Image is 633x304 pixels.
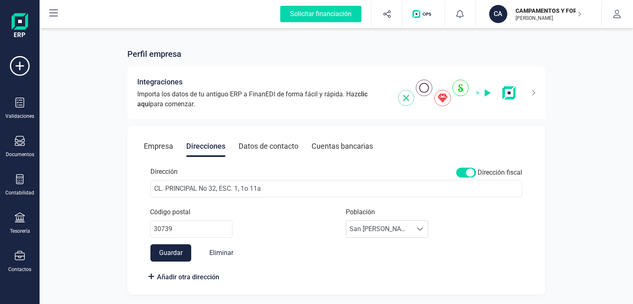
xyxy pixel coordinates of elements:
[239,136,298,157] div: Datos de contacto
[516,7,581,15] p: CAMPAMENTOS Y FORMACION SL
[413,10,434,18] img: Logo de OPS
[137,89,388,109] span: Importa los datos de tu antiguo ERP a FinanEDI de forma fácil y rápida. Haz para comenzar.
[346,207,375,217] label: Población
[150,244,191,262] button: Guardar
[144,136,173,157] div: Empresa
[346,221,412,237] span: San [PERSON_NAME]
[12,13,28,40] img: Logo Finanedi
[201,244,241,262] button: Eliminar
[157,272,219,282] span: Añadir otra dirección
[280,6,361,22] div: Solicitar financiación
[150,167,178,177] label: Dirección
[127,48,181,60] span: Perfil empresa
[489,5,507,23] div: CA
[5,113,34,119] div: Validaciones
[186,136,225,157] div: Direcciones
[8,266,31,273] div: Contactos
[408,1,439,27] button: Logo de OPS
[478,168,522,178] span: Dirección fiscal
[5,189,34,196] div: Contabilidad
[150,207,190,217] label: Código postal
[270,1,371,27] button: Solicitar financiación
[398,80,521,106] img: integrations-img
[10,228,30,234] div: Tesorería
[516,15,581,21] p: [PERSON_NAME]
[486,1,591,27] button: CACAMPAMENTOS Y FORMACION SL[PERSON_NAME]
[137,76,183,88] span: Integraciones
[312,136,373,157] div: Cuentas bancarias
[6,151,34,158] div: Documentos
